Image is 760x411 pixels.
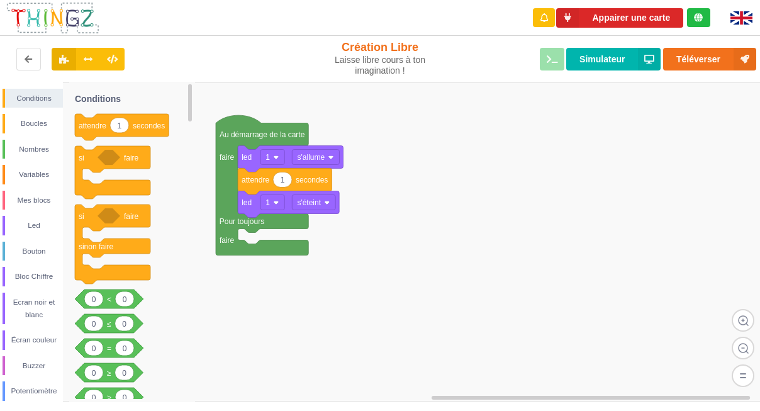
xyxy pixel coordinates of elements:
text: < [107,295,111,303]
text: 1 [281,176,285,184]
div: Ecran noir et blanc [5,296,63,321]
div: Bloc Chiffre [5,270,63,283]
text: led [242,153,252,162]
text: 1 [118,121,122,130]
div: Boucles [5,117,63,130]
text: 0 [92,319,96,328]
text: 0 [92,295,96,303]
text: ≥ [107,368,111,377]
text: secondes [133,121,165,130]
text: 0 [92,344,96,352]
div: Potentiomètre [5,385,63,397]
text: s'allume [298,153,325,162]
div: Nombres [5,143,63,155]
text: faire [124,153,139,162]
text: attendre [242,176,269,184]
text: 0 [122,368,126,377]
button: Simulateur [566,48,661,70]
button: Téléverser [663,48,756,70]
div: Variables [5,168,63,181]
div: Laisse libre cours à ton imagination ! [316,55,444,76]
div: Création Libre [316,40,444,76]
text: si [79,153,84,162]
text: 0 [122,319,126,328]
div: Led [5,219,63,232]
button: Appairer une carte [556,8,683,28]
text: Conditions [75,94,121,104]
text: attendre [79,121,106,130]
text: secondes [296,176,328,184]
text: 0 [123,393,127,402]
text: s'éteint [297,198,321,207]
text: = [107,344,111,352]
text: 1 [265,198,270,207]
text: Pour toujours [220,217,264,226]
text: sinon faire [79,242,114,251]
text: Au démarrage de la carte [220,130,305,139]
text: led [242,198,252,207]
div: Mes blocs [5,194,63,206]
text: 0 [92,393,96,402]
text: faire [124,211,139,220]
text: > [107,393,111,402]
img: gb.png [730,11,752,25]
text: 0 [92,368,96,377]
div: Tu es connecté au serveur de création de Thingz [687,8,710,27]
text: si [79,211,84,220]
text: 0 [123,295,127,303]
div: Conditions [5,92,63,104]
text: faire [220,153,235,162]
div: Écran couleur [5,334,63,346]
text: ≤ [107,319,111,328]
text: 0 [123,344,127,352]
text: 1 [265,153,270,162]
img: thingz_logo.png [6,1,100,35]
div: Buzzer [5,359,63,372]
text: faire [220,236,235,245]
div: Bouton [5,245,63,257]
